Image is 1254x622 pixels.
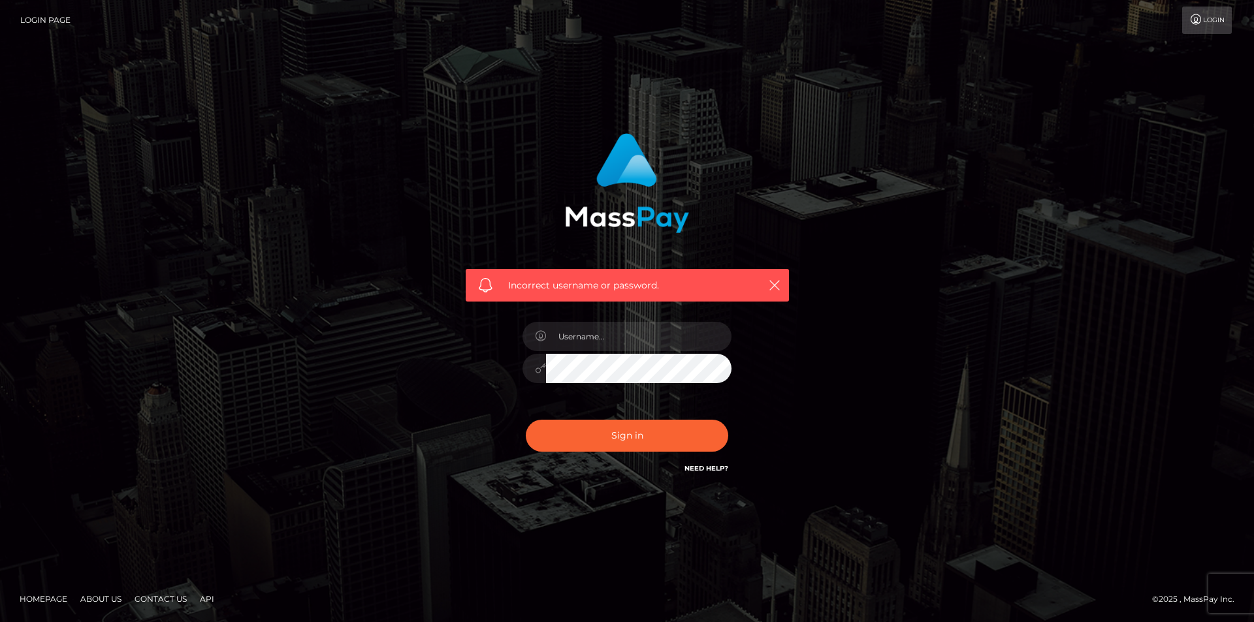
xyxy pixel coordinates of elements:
[526,420,728,452] button: Sign in
[129,589,192,609] a: Contact Us
[20,7,71,34] a: Login Page
[684,464,728,473] a: Need Help?
[1152,592,1244,606] div: © 2025 , MassPay Inc.
[14,589,72,609] a: Homepage
[546,322,731,351] input: Username...
[508,279,747,292] span: Incorrect username or password.
[565,133,689,233] img: MassPay Login
[1182,7,1232,34] a: Login
[75,589,127,609] a: About Us
[195,589,219,609] a: API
